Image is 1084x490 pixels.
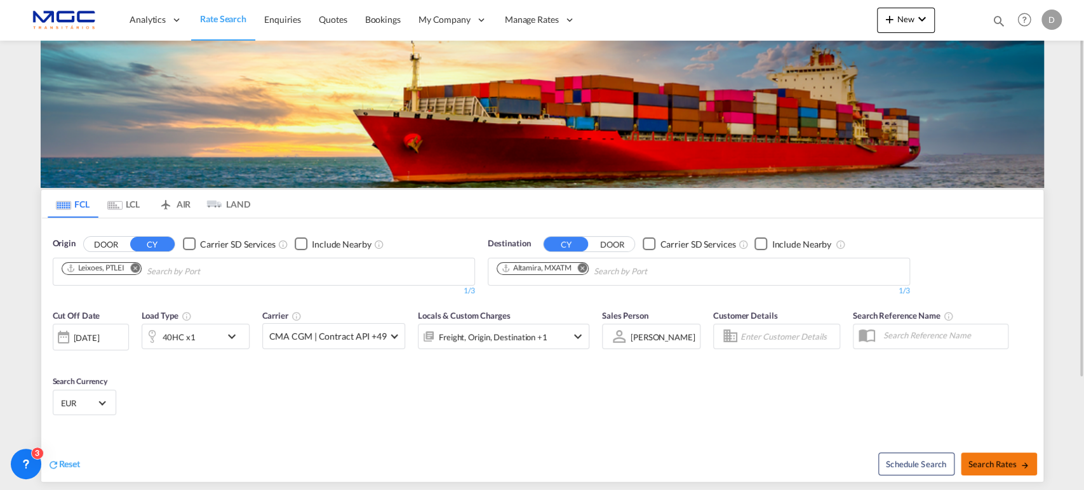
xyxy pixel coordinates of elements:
span: Enquiries [264,14,301,25]
span: Destination [488,237,531,250]
md-icon: Unchecked: Search for CY (Container Yard) services for all selected carriers.Checked : Search for... [738,239,748,249]
span: Carrier [262,310,302,321]
div: Carrier SD Services [200,238,276,251]
span: Manage Rates [505,13,559,26]
button: Remove [569,263,588,275]
span: Help [1014,9,1035,30]
md-icon: icon-refresh [48,459,59,470]
md-checkbox: Checkbox No Ink [183,237,276,251]
span: Origin [53,237,76,250]
md-select: Sales Person: Diogo Santos [629,328,697,346]
div: Altamira, MXATM [501,263,572,274]
div: [PERSON_NAME] [631,332,695,342]
md-chips-wrap: Chips container. Use arrow keys to select chips. [495,258,720,282]
input: Chips input. [594,262,714,282]
md-icon: icon-information-outline [182,311,192,321]
div: D [1041,10,1062,30]
button: Search Ratesicon-arrow-right [961,453,1037,475]
span: Sales Person [602,310,648,321]
span: Search Currency [53,376,108,386]
img: LCL+%26+FCL+BACKGROUND.png [41,41,1044,188]
div: 1/3 [53,286,475,296]
md-tab-item: AIR [149,190,200,218]
div: Carrier SD Services [660,238,735,251]
md-pagination-wrapper: Use the left and right arrow keys to navigate between tabs [48,190,251,218]
button: Note: By default Schedule search will only considerorigin ports, destination ports and cut off da... [878,453,954,475]
md-icon: The selected Trucker/Carrierwill be displayed in the rate results If the rates are from another f... [291,311,302,321]
button: DOOR [590,237,634,251]
md-icon: icon-chevron-down [570,329,585,344]
div: icon-refreshReset [48,458,81,472]
div: Press delete to remove this chip. [66,263,128,274]
button: CY [544,237,588,251]
div: [DATE] [53,324,129,350]
button: CY [130,237,175,251]
span: Search Rates [968,459,1029,469]
span: New [882,14,930,24]
div: Include Nearby [312,238,371,251]
md-datepicker: Select [53,349,62,366]
span: Locals & Custom Charges [418,310,511,321]
md-chips-wrap: Chips container. Use arrow keys to select chips. [60,258,273,282]
md-checkbox: Checkbox No Ink [295,237,371,251]
span: Reset [59,458,81,469]
span: Customer Details [713,310,777,321]
md-icon: icon-magnify [992,14,1006,28]
div: Freight Origin Destination Factory Stuffingicon-chevron-down [418,324,589,349]
button: Remove [122,263,141,275]
md-icon: icon-airplane [158,197,173,206]
md-icon: icon-arrow-right [1020,461,1029,470]
div: Leixoes, PTLEI [66,263,125,274]
div: 40HC x1 [163,328,196,346]
span: Search Reference Name [853,310,954,321]
md-tab-item: LCL [98,190,149,218]
md-tab-item: FCL [48,190,98,218]
span: Rate Search [200,13,246,24]
input: Search Reference Name [877,326,1008,345]
span: Bookings [365,14,401,25]
span: Analytics [130,13,166,26]
span: CMA CGM | Contract API +49 [269,330,387,343]
md-icon: icon-chevron-down [914,11,930,27]
span: My Company [418,13,471,26]
button: DOOR [84,237,128,251]
md-icon: Unchecked: Search for CY (Container Yard) services for all selected carriers.Checked : Search for... [278,239,288,249]
md-tab-item: LAND [200,190,251,218]
input: Chips input. [147,262,267,282]
span: Cut Off Date [53,310,100,321]
md-icon: icon-plus 400-fg [882,11,897,27]
div: 40HC x1icon-chevron-down [142,324,250,349]
div: OriginDOOR CY Checkbox No InkUnchecked: Search for CY (Container Yard) services for all selected ... [41,218,1043,482]
md-icon: icon-chevron-down [224,329,246,344]
span: EUR [61,397,97,409]
md-checkbox: Checkbox No Ink [754,237,831,251]
md-icon: Unchecked: Ignores neighbouring ports when fetching rates.Checked : Includes neighbouring ports w... [374,239,384,249]
md-checkbox: Checkbox No Ink [643,237,735,251]
span: Load Type [142,310,192,321]
div: Press delete to remove this chip. [501,263,575,274]
div: 1/3 [488,286,910,296]
img: 92835000d1c111ee8b33af35afdd26c7.png [19,6,105,34]
span: Quotes [319,14,347,25]
button: icon-plus 400-fgNewicon-chevron-down [877,8,935,33]
md-icon: Your search will be saved by the below given name [944,311,954,321]
div: Freight Origin Destination Factory Stuffing [439,328,547,346]
input: Enter Customer Details [740,327,836,346]
div: Help [1014,9,1041,32]
md-select: Select Currency: € EUREuro [60,394,109,412]
div: icon-magnify [992,14,1006,33]
div: [DATE] [74,332,100,343]
md-icon: Unchecked: Ignores neighbouring ports when fetching rates.Checked : Includes neighbouring ports w... [836,239,846,249]
div: Include Nearby [772,238,831,251]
